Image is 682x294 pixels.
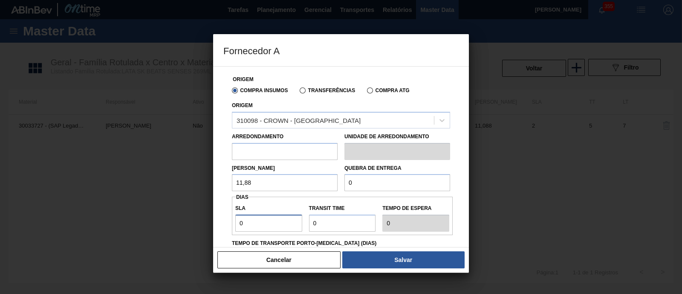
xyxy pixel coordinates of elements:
label: Tempo de espera [382,202,449,215]
button: Cancelar [217,251,341,268]
label: Compra ATG [367,87,409,93]
span: Dias [236,194,249,200]
label: Transit Time [309,202,376,215]
div: 310098 - CROWN - [GEOGRAPHIC_DATA] [237,116,361,124]
h3: Fornecedor A [213,34,469,67]
label: Unidade de arredondamento [344,131,450,143]
label: Transferências [300,87,355,93]
label: [PERSON_NAME] [232,165,275,171]
button: Salvar [342,251,465,268]
label: Origem [233,76,254,82]
label: Compra Insumos [232,87,288,93]
label: Arredondamento [232,134,283,140]
label: Tempo de Transporte Porto-[MEDICAL_DATA] (dias) [232,237,450,250]
label: Origem [232,102,253,108]
label: Quebra de entrega [344,165,402,171]
label: SLA [235,202,302,215]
